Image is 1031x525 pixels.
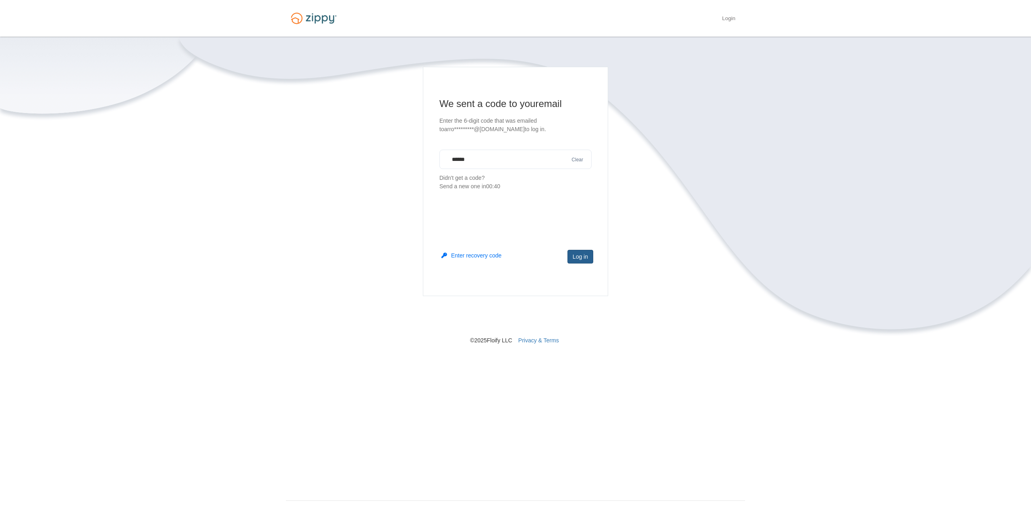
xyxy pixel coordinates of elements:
div: Send a new one in 00:40 [439,182,592,191]
img: Logo [286,9,342,28]
h1: We sent a code to your email [439,97,592,110]
p: Didn't get a code? [439,174,592,191]
button: Clear [569,156,586,164]
button: Log in [567,250,593,264]
p: Enter the 6-digit code that was emailed to arro*********@[DOMAIN_NAME] to log in. [439,117,592,134]
button: Enter recovery code [441,251,501,259]
nav: © 2025 Floify LLC [286,296,745,344]
a: Privacy & Terms [518,337,559,344]
a: Login [722,15,735,23]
